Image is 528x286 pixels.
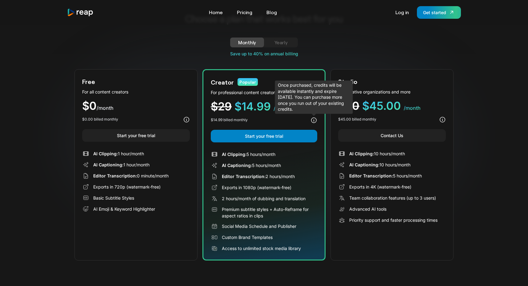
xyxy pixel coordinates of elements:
[82,77,95,86] div: Free
[238,78,258,86] div: Popular
[93,184,161,190] div: Exports in 720p (watermark-free)
[349,206,386,212] div: Advanced AI tools
[82,129,190,142] a: Start your free trial
[417,6,461,19] a: Get started
[349,173,422,179] div: 5 hours/month
[211,89,317,96] div: For professional content creators
[349,173,393,178] span: Editor Transcription:
[206,7,226,17] a: Home
[222,223,296,229] div: Social Media Schedule and Publisher
[93,173,137,178] span: Editor Transcription:
[211,117,248,123] div: $14.99 billed monthly
[338,99,359,113] span: $50
[238,39,257,46] div: Monthly
[93,173,169,179] div: 0 minute/month
[271,39,290,46] div: Yearly
[338,89,446,95] div: For creative organizations and more
[234,7,255,17] a: Pricing
[222,245,301,252] div: Access to unlimited stock media library
[93,162,123,167] span: AI Captioning:
[423,9,446,16] div: Get started
[349,151,374,156] span: AI Clipping:
[82,117,118,122] div: $0.00 billed monthly
[93,151,118,156] span: AI Clipping:
[349,161,410,168] div: 10 hours/month
[362,99,401,113] span: $45.00
[222,174,266,179] span: Editor Transcription:
[263,7,280,17] a: Blog
[93,161,150,168] div: 1 hour/month
[338,117,376,122] div: $45.00 billed monthly
[338,77,357,86] div: Studio
[349,162,379,167] span: AI Captioning:
[67,8,94,17] a: home
[404,105,421,111] span: /month
[338,129,446,142] a: Contact Us
[222,173,295,180] div: 2 hours/month
[392,7,412,17] a: Log in
[349,217,438,223] div: Priority support and faster processing times
[211,100,232,113] span: $29
[67,8,94,17] img: reap logo
[211,130,317,142] a: Start your free trial
[211,77,234,87] div: Creator
[222,184,291,191] div: Exports in 1080p (watermark-free)
[222,234,273,240] div: Custom Brand Templates
[234,100,271,113] span: $14.99
[82,89,190,95] div: For all content creators
[93,195,134,201] div: Basic Subtitle Styles
[222,152,246,157] span: AI Clipping:
[222,206,317,219] div: Premium subtitle styles + Auto-Reframe for aspect ratios in clips
[222,163,252,168] span: AI Captioning:
[222,195,306,202] div: 2 hours/month of dubbing and translation
[93,206,155,212] div: AI Emoji & Keyword Highlighter
[349,184,411,190] div: Exports in 4K (watermark-free)
[349,195,436,201] div: Team collaboration features (up to 3 users)
[93,150,144,157] div: 1 hour/month
[74,50,454,57] div: Save up to 40% on annual billing
[349,150,405,157] div: 10 hours/month
[274,105,290,112] span: /month
[222,162,281,169] div: 5 hours/month
[222,151,275,157] div: 5 hours/month
[97,105,114,111] span: /month
[82,100,190,112] div: $0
